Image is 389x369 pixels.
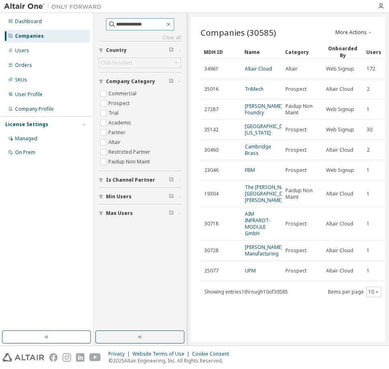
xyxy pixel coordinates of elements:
[245,267,256,274] a: UPM
[285,187,319,200] span: Paidup Non Maint
[245,184,294,204] a: The [PERSON_NAME][GEOGRAPHIC_DATA][PERSON_NAME]
[285,268,307,274] span: Prospect
[204,247,218,254] span: 30728
[106,78,155,85] span: Company Category
[108,351,132,357] div: Privacy
[99,171,181,189] button: Is Channel Partner
[15,18,42,25] div: Dashboard
[326,45,360,59] div: Onboarded By
[285,45,319,58] div: Category
[367,167,370,174] span: 1
[204,288,288,295] span: Showing entries 1 through 10 of 30585
[245,167,255,174] a: FBM
[106,47,127,54] span: Country
[326,147,353,153] span: Altair Cloud
[108,147,152,157] label: Restricted Partner
[106,210,133,217] span: Max Users
[89,353,101,362] img: youtube.svg
[99,188,181,206] button: Min Users
[285,247,307,254] span: Prospect
[169,47,174,54] span: Clear filter
[204,167,218,174] span: 23046
[108,137,122,147] label: Altair
[108,99,131,108] label: Prospect
[367,247,370,254] span: 1
[169,210,174,217] span: Clear filter
[285,167,307,174] span: Prospect
[368,289,379,295] button: 10
[15,47,29,54] div: Users
[326,66,354,72] span: Web Signup
[106,193,132,200] span: Min Users
[204,86,218,92] span: 35016
[99,73,181,90] button: Company Category
[204,268,218,274] span: 25077
[285,127,307,133] span: Prospect
[15,106,54,112] div: Company Profile
[328,287,381,297] span: Items per page
[367,127,372,133] span: 30
[285,86,307,92] span: Prospect
[201,27,276,38] span: Companies (30585)
[99,204,181,222] button: Max Users
[169,78,174,85] span: Clear filter
[245,143,271,157] a: Cambridge Brass
[326,86,353,92] span: Altair Cloud
[326,268,353,274] span: Altair Cloud
[367,191,370,197] span: 1
[106,177,155,183] span: Is Channel Partner
[108,157,151,167] label: Paidup Non Maint
[285,66,298,72] span: Altair
[108,128,127,137] label: Partner
[2,353,44,362] img: altair_logo.svg
[204,45,238,58] div: MDH ID
[4,2,106,11] img: Altair One
[204,191,218,197] span: 19304
[367,106,370,113] span: 1
[108,89,138,99] label: Commercial
[5,121,48,128] div: License Settings
[108,108,120,118] label: Trial
[367,221,370,227] span: 1
[367,86,370,92] span: 2
[245,86,264,92] a: TriMech
[285,221,307,227] span: Prospect
[15,135,37,142] div: Managed
[335,29,374,36] button: More Actions
[49,353,58,362] img: facebook.svg
[285,147,307,153] span: Prospect
[108,357,234,364] p: © 2025 Altair Engineering, Inc. All Rights Reserved.
[15,62,32,69] div: Orders
[244,45,279,58] div: Name
[99,41,181,59] button: Country
[367,147,370,153] span: 2
[15,33,44,39] div: Companies
[204,106,218,113] span: 27287
[15,91,43,98] div: User Profile
[367,268,370,274] span: 1
[245,123,294,136] a: [GEOGRAPHIC_DATA][US_STATE]
[204,66,218,72] span: 34961
[245,244,283,257] a: [PERSON_NAME] Manufacturing
[76,353,84,362] img: linkedin.svg
[245,65,272,72] a: Altair Cloud
[245,103,283,116] a: [PERSON_NAME] Foundry
[204,127,218,133] span: 35142
[326,221,353,227] span: Altair Cloud
[132,351,192,357] div: Website Terms of Use
[326,247,353,254] span: Altair Cloud
[367,66,375,72] span: 172
[99,58,181,68] div: Click to select
[101,60,132,66] div: Click to select
[204,147,218,153] span: 30460
[15,77,27,83] div: SKUs
[245,210,270,237] a: AIM INFRAROT-MODULE GmbH
[285,103,319,116] span: Paidup Non Maint
[204,221,218,227] span: 30718
[63,353,71,362] img: instagram.svg
[99,34,181,41] a: Clear all
[326,127,354,133] span: Web Signup
[326,167,354,174] span: Web Signup
[326,106,354,113] span: Web Signup
[169,177,174,183] span: Clear filter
